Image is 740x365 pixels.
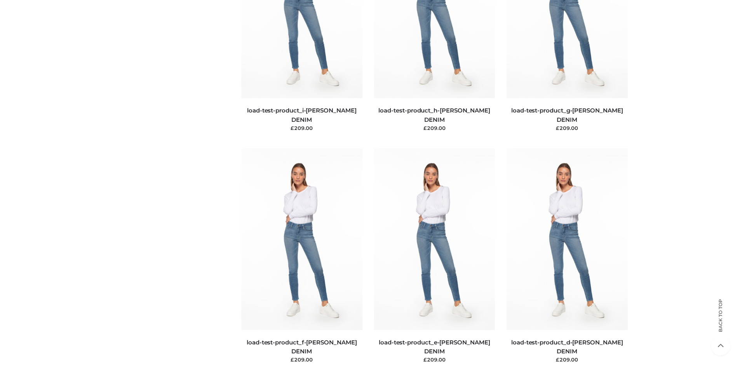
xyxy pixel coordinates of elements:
[378,107,490,123] a: load-test-product_h-[PERSON_NAME] DENIM
[711,313,730,332] span: Back to top
[291,356,313,363] bdi: 209.00
[556,356,578,363] bdi: 209.00
[374,149,495,330] img: load-test-product_e-PARKER SMITH DENIM
[423,356,446,363] bdi: 209.00
[507,149,628,330] img: load-test-product_d-PARKER SMITH DENIM
[247,107,357,123] a: load-test-product_i-[PERSON_NAME] DENIM
[423,125,446,131] bdi: 209.00
[291,125,294,131] span: £
[379,339,490,355] a: load-test-product_e-[PERSON_NAME] DENIM
[511,107,623,123] a: load-test-product_g-[PERSON_NAME] DENIM
[511,339,623,355] a: load-test-product_d-[PERSON_NAME] DENIM
[423,356,427,363] span: £
[556,125,578,131] bdi: 209.00
[556,356,559,363] span: £
[291,125,313,131] bdi: 209.00
[241,149,362,330] img: load-test-product_f-PARKER SMITH DENIM
[423,125,427,131] span: £
[247,339,357,355] a: load-test-product_f-[PERSON_NAME] DENIM
[291,356,294,363] span: £
[556,125,559,131] span: £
